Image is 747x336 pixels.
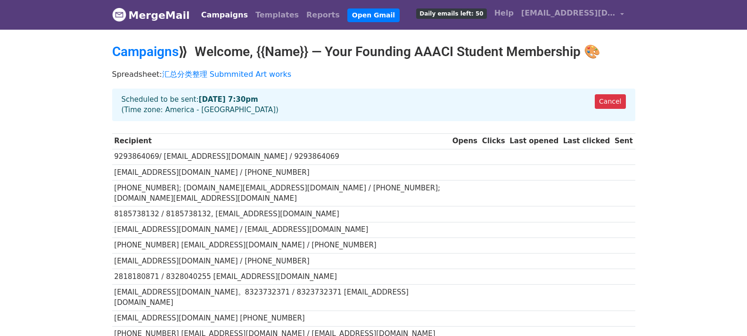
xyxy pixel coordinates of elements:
th: Last clicked [561,133,612,149]
td: 9293864069/ [EMAIL_ADDRESS][DOMAIN_NAME] / 9293864069 [112,149,450,164]
th: Sent [612,133,635,149]
td: [EMAIL_ADDRESS][DOMAIN_NAME] / [EMAIL_ADDRESS][DOMAIN_NAME] [112,222,450,238]
a: Templates [252,6,303,25]
strong: [DATE] 7:30pm [199,95,258,104]
a: Open Gmail [347,8,400,22]
span: [EMAIL_ADDRESS][DOMAIN_NAME] [521,8,616,19]
a: [EMAIL_ADDRESS][DOMAIN_NAME] [517,4,628,26]
p: Spreadsheet: [112,69,635,79]
td: [EMAIL_ADDRESS][DOMAIN_NAME] [PHONE_NUMBER] [112,311,450,326]
th: Last opened [508,133,561,149]
td: [PHONE_NUMBER] [EMAIL_ADDRESS][DOMAIN_NAME] / [PHONE_NUMBER] [112,238,450,253]
td: [EMAIL_ADDRESS][DOMAIN_NAME] / [PHONE_NUMBER] [112,164,450,180]
a: 汇总分类整理 Submmited Art works [162,70,291,79]
td: [PHONE_NUMBER]; [DOMAIN_NAME][EMAIL_ADDRESS][DOMAIN_NAME] / [PHONE_NUMBER]; [DOMAIN_NAME][EMAIL_A... [112,180,450,206]
h2: ⟫ Welcome, {{Name}} — Your Founding AAACI Student Membership 🎨 [112,44,635,60]
th: Opens [450,133,480,149]
a: Help [491,4,517,23]
a: MergeMail [112,5,190,25]
div: Scheduled to be sent: (Time zone: America - [GEOGRAPHIC_DATA]) [112,89,635,121]
a: Cancel [595,94,625,109]
td: [EMAIL_ADDRESS][DOMAIN_NAME]。8323732371 / 8323732371 [EMAIL_ADDRESS][DOMAIN_NAME] [112,284,450,311]
img: MergeMail logo [112,8,126,22]
a: Reports [303,6,344,25]
th: Recipient [112,133,450,149]
span: Daily emails left: 50 [416,8,486,19]
a: Campaigns [197,6,252,25]
td: 8185738132 / 8185738132, [EMAIL_ADDRESS][DOMAIN_NAME] [112,206,450,222]
td: [EMAIL_ADDRESS][DOMAIN_NAME] / [PHONE_NUMBER] [112,253,450,269]
td: 2818180871 / 8328040255 [EMAIL_ADDRESS][DOMAIN_NAME] [112,269,450,284]
a: Campaigns [112,44,179,59]
th: Clicks [480,133,508,149]
a: Daily emails left: 50 [412,4,490,23]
